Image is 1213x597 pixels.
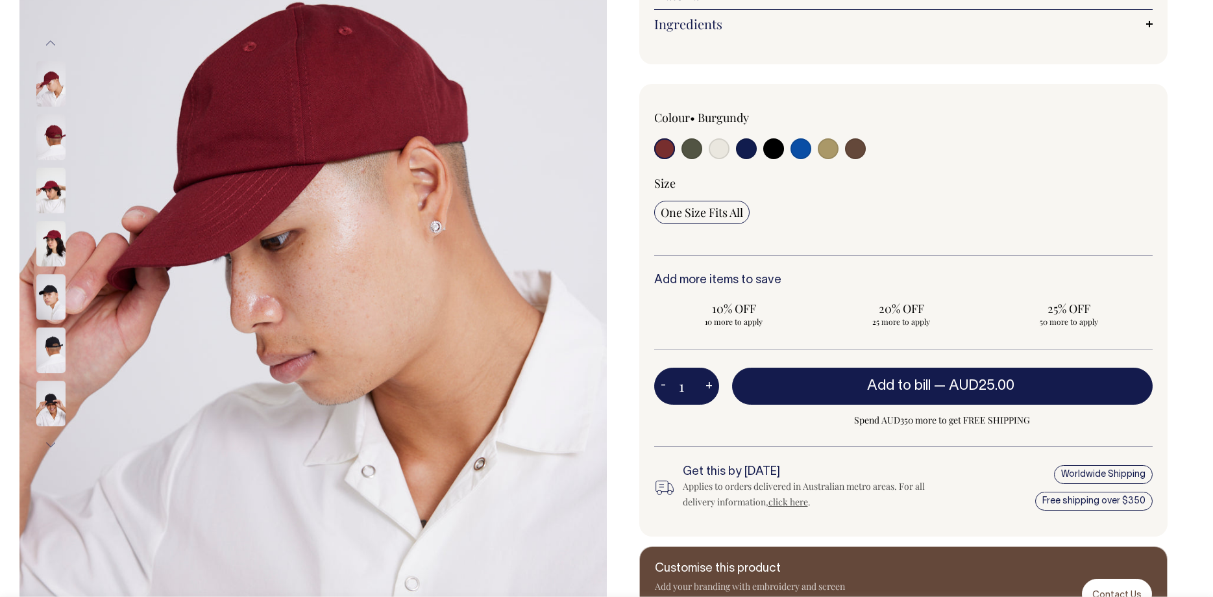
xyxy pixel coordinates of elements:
button: Previous [41,29,60,58]
span: Add to bill [867,379,931,392]
span: AUD25.00 [949,379,1014,392]
input: 20% OFF 25 more to apply [822,297,981,331]
img: burgundy [36,168,66,214]
input: 10% OFF 10 more to apply [654,297,814,331]
img: burgundy [36,222,66,267]
img: black [36,328,66,374]
span: — [934,379,1018,392]
span: • [690,110,695,125]
button: + [699,374,719,400]
img: burgundy [36,62,66,107]
h6: Customise this product [655,563,863,576]
button: - [654,374,672,400]
span: 20% OFF [828,301,975,316]
span: 50 more to apply [996,316,1142,327]
div: Applies to orders delivered in Australian metro areas. For all delivery information, . [683,479,927,510]
span: One Size Fits All [661,205,743,220]
a: click here [768,496,808,508]
input: One Size Fits All [654,201,750,224]
span: 10% OFF [661,301,807,316]
h6: Get this by [DATE] [683,466,927,479]
div: Size [654,175,1153,191]
img: black [36,381,66,427]
h6: Add more items to save [654,274,1153,287]
button: Next [41,431,60,460]
label: Burgundy [698,110,749,125]
span: 25% OFF [996,301,1142,316]
span: Spend AUD350 more to get FREE SHIPPING [732,413,1153,428]
img: black [36,275,66,320]
a: Ingredients [654,16,1153,32]
span: 10 more to apply [661,316,807,327]
input: 25% OFF 50 more to apply [989,297,1149,331]
span: 25 more to apply [828,316,975,327]
img: burgundy [36,115,66,160]
button: Add to bill —AUD25.00 [732,368,1153,404]
div: Colour [654,110,853,125]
